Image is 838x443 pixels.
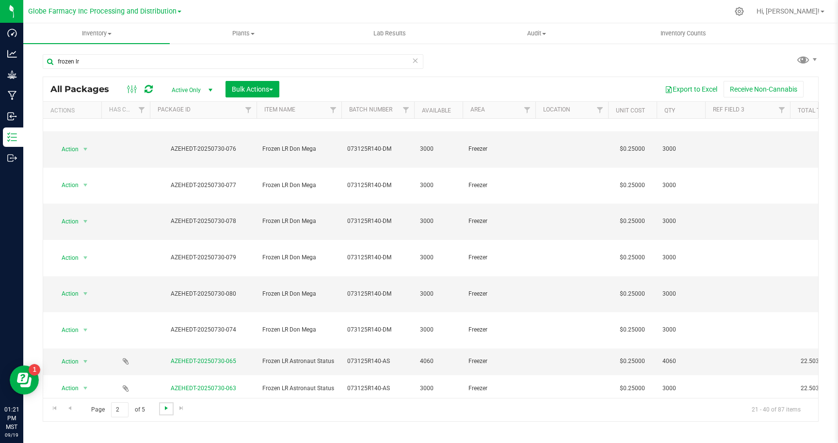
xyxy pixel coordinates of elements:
[63,402,77,415] a: Go to the previous page
[148,144,258,154] div: AZEHEDT-20250730-076
[608,131,657,168] td: $0.25000
[608,312,657,348] td: $0.25000
[80,287,92,301] span: select
[171,358,236,364] a: AZEHEDT-20250730-065
[241,102,257,118] a: Filter
[608,375,657,402] td: $0.25000
[226,81,279,97] button: Bulk Actions
[53,178,79,192] span: Action
[347,144,408,154] span: 073125R140-DM
[616,107,645,114] a: Unit Cost
[148,181,258,190] div: AZEHEDT-20250730-077
[347,181,408,190] span: 073125R140-DM
[80,215,92,228] span: select
[101,102,150,119] th: Has COA
[662,144,699,154] span: 3000
[347,325,408,334] span: 073125R140-DM
[148,289,258,299] div: AZEHEDT-20250730-080
[468,289,530,299] span: Freezer
[80,142,92,156] span: select
[662,181,699,190] span: 3000
[43,54,423,69] input: Search Package ID, Item Name, SKU, Lot or Part Number...
[50,107,97,114] div: Actions
[7,91,17,100] inline-svg: Manufacturing
[53,355,79,368] span: Action
[608,204,657,240] td: $0.25000
[662,357,699,366] span: 4060
[80,381,92,395] span: select
[464,29,609,38] span: Audit
[262,217,336,226] span: Frozen LR Don Mega
[7,49,17,59] inline-svg: Analytics
[610,23,757,44] a: Inventory Counts
[608,168,657,204] td: $0.25000
[83,402,153,417] span: Page of 5
[420,253,457,262] span: 3000
[360,29,419,38] span: Lab Results
[53,287,79,301] span: Action
[463,23,610,44] a: Audit
[420,384,457,393] span: 3000
[7,153,17,163] inline-svg: Outbound
[468,357,530,366] span: Freezer
[262,253,336,262] span: Frozen LR Don Mega
[662,384,699,393] span: 3000
[262,181,336,190] span: Frozen LR Don Mega
[592,102,608,118] a: Filter
[724,81,804,97] button: Receive Non-Cannabis
[262,357,336,366] span: Frozen LR Astronaut Status
[10,365,39,395] iframe: Resource center
[349,106,392,113] a: Batch Number
[662,325,699,334] span: 3000
[80,251,92,265] span: select
[148,325,258,334] div: AZEHEDT-20250730-074
[23,23,170,44] a: Inventory
[543,106,570,113] a: Location
[262,384,336,393] span: Frozen LR Astronaut Status
[468,144,530,154] span: Freezer
[420,325,457,334] span: 3000
[608,276,657,313] td: $0.25000
[412,54,419,67] span: Clear
[664,107,675,114] a: Qty
[468,217,530,226] span: Freezer
[170,23,316,44] a: Plants
[148,253,258,262] div: AZEHEDT-20250730-079
[111,402,129,417] input: 2
[468,253,530,262] span: Freezer
[158,106,191,113] a: Package ID
[170,29,316,38] span: Plants
[420,357,457,366] span: 4060
[134,102,150,118] a: Filter
[347,289,408,299] span: 073125R140-DM
[420,217,457,226] span: 3000
[798,107,833,114] a: Total THC%
[53,381,79,395] span: Action
[519,102,535,118] a: Filter
[347,384,408,393] span: 073125R140-AS
[29,364,40,376] iframe: Resource center unread badge
[50,84,119,95] span: All Packages
[470,106,485,113] a: Area
[53,142,79,156] span: Action
[317,23,463,44] a: Lab Results
[7,111,17,121] inline-svg: Inbound
[774,102,790,118] a: Filter
[347,357,408,366] span: 073125R140-AS
[7,132,17,142] inline-svg: Inventory
[4,431,19,439] p: 09/19
[796,354,827,368] span: 22.5039
[48,402,62,415] a: Go to the first page
[733,7,745,16] div: Manage settings
[659,81,724,97] button: Export to Excel
[420,181,457,190] span: 3000
[7,28,17,38] inline-svg: Dashboard
[171,385,236,392] a: AZEHEDT-20250730-063
[53,323,79,337] span: Action
[757,7,820,15] span: Hi, [PERSON_NAME]!
[713,106,744,113] a: Ref Field 3
[468,325,530,334] span: Freezer
[28,7,177,16] span: Globe Farmacy Inc Processing and Distribution
[80,355,92,368] span: select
